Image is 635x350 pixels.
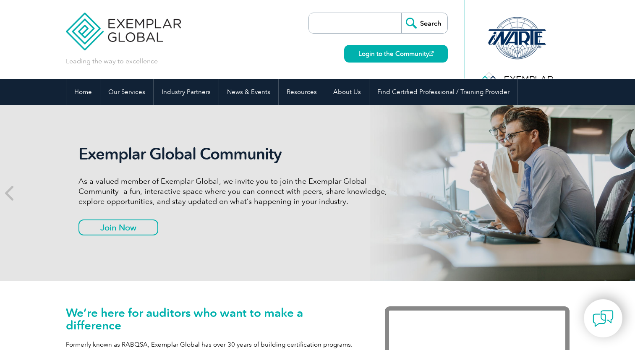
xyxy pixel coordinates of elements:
[66,79,100,105] a: Home
[66,306,360,332] h1: We’re here for auditors who want to make a difference
[78,144,393,164] h2: Exemplar Global Community
[429,51,434,56] img: open_square.png
[325,79,369,105] a: About Us
[100,79,153,105] a: Our Services
[154,79,219,105] a: Industry Partners
[219,79,278,105] a: News & Events
[593,308,614,329] img: contact-chat.png
[66,57,158,66] p: Leading the way to excellence
[369,79,517,105] a: Find Certified Professional / Training Provider
[401,13,447,33] input: Search
[78,219,158,235] a: Join Now
[78,176,393,206] p: As a valued member of Exemplar Global, we invite you to join the Exemplar Global Community—a fun,...
[279,79,325,105] a: Resources
[344,45,448,63] a: Login to the Community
